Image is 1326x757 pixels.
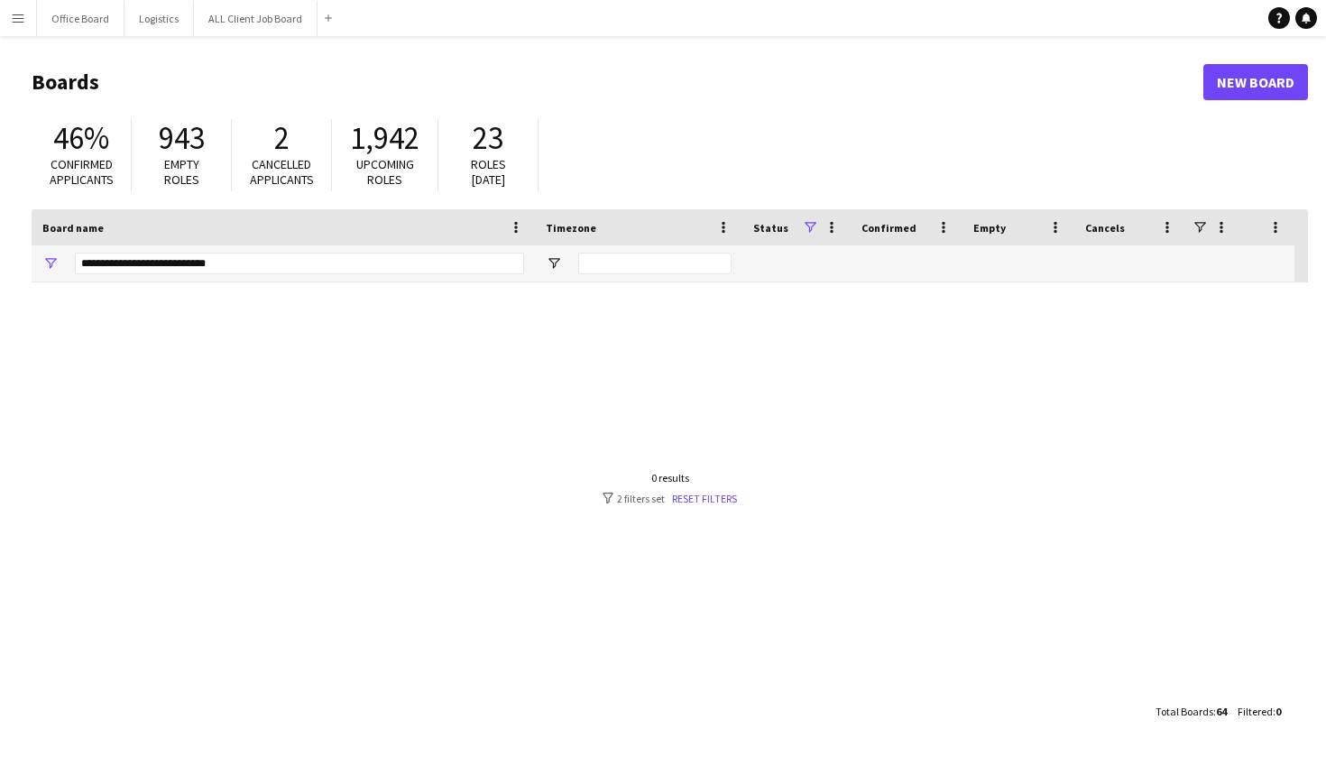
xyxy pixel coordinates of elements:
[1238,705,1273,718] span: Filtered
[32,69,1203,96] h1: Boards
[1156,705,1213,718] span: Total Boards
[274,118,290,158] span: 2
[53,118,109,158] span: 46%
[861,221,916,235] span: Confirmed
[973,221,1006,235] span: Empty
[672,492,737,505] a: Reset filters
[603,471,737,485] div: 0 results
[42,221,104,235] span: Board name
[603,492,737,505] div: 2 filters set
[75,253,524,274] input: Board name Filter Input
[546,221,596,235] span: Timezone
[473,118,503,158] span: 23
[42,255,59,272] button: Open Filter Menu
[1203,64,1308,100] a: New Board
[250,156,314,188] span: Cancelled applicants
[50,156,114,188] span: Confirmed applicants
[753,221,788,235] span: Status
[37,1,124,36] button: Office Board
[1156,694,1227,729] div: :
[1275,705,1281,718] span: 0
[124,1,194,36] button: Logistics
[159,118,205,158] span: 943
[194,1,318,36] button: ALL Client Job Board
[546,255,562,272] button: Open Filter Menu
[1085,221,1125,235] span: Cancels
[471,156,506,188] span: Roles [DATE]
[1216,705,1227,718] span: 64
[350,118,419,158] span: 1,942
[164,156,199,188] span: Empty roles
[1238,694,1281,729] div: :
[356,156,414,188] span: Upcoming roles
[578,253,732,274] input: Timezone Filter Input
